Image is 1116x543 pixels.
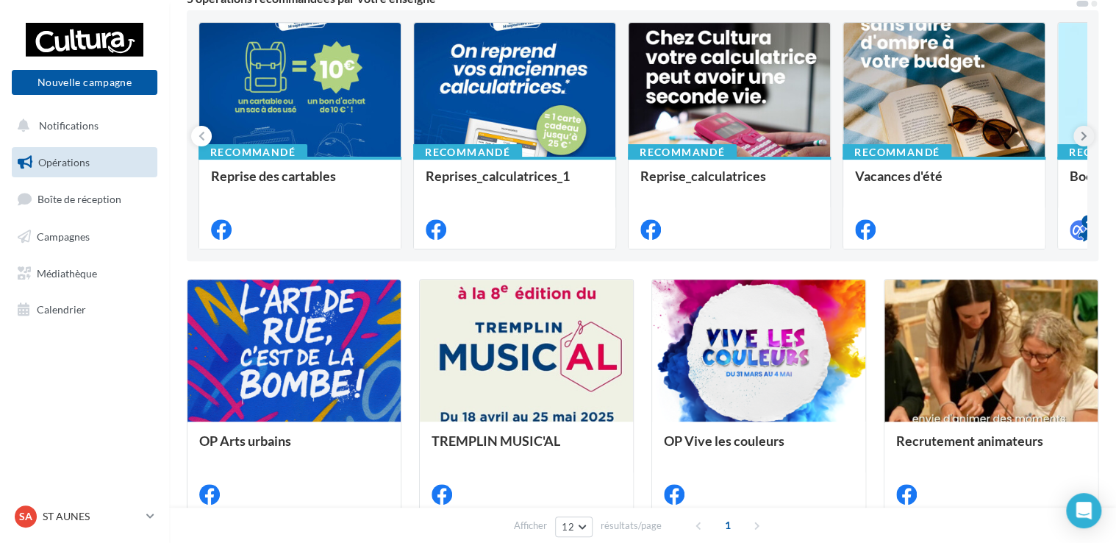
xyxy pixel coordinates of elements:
span: Notifications [39,119,99,132]
div: Reprise des cartables [211,168,389,198]
div: Recommandé [843,144,951,160]
button: Nouvelle campagne [12,70,157,95]
a: Campagnes [9,221,160,252]
span: Campagnes [37,230,90,243]
div: Vacances d'été [855,168,1033,198]
a: Calendrier [9,294,160,325]
button: Notifications [9,110,154,141]
span: Médiathèque [37,266,97,279]
div: Recrutement animateurs [896,433,1086,463]
div: Open Intercom Messenger [1066,493,1101,528]
div: Reprise_calculatrices [640,168,818,198]
a: Boîte de réception [9,183,160,215]
div: Recommandé [628,144,737,160]
div: OP Vive les couleurs [664,433,854,463]
a: Opérations [9,147,160,178]
div: OP Arts urbains [199,433,389,463]
span: Opérations [38,156,90,168]
p: ST AUNES [43,509,140,524]
a: Médiathèque [9,258,160,289]
div: 4 [1081,215,1095,228]
span: SA [19,509,32,524]
div: Recommandé [413,144,522,160]
button: 12 [555,517,593,537]
div: TREMPLIN MUSIC'AL [432,433,621,463]
span: Boîte de réception [37,193,121,205]
span: Calendrier [37,303,86,316]
a: SA ST AUNES [12,503,157,530]
div: Recommandé [198,144,307,160]
span: résultats/page [601,519,662,533]
span: 1 [716,514,740,537]
span: 12 [562,521,574,533]
div: Reprises_calculatrices_1 [426,168,604,198]
span: Afficher [514,519,547,533]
